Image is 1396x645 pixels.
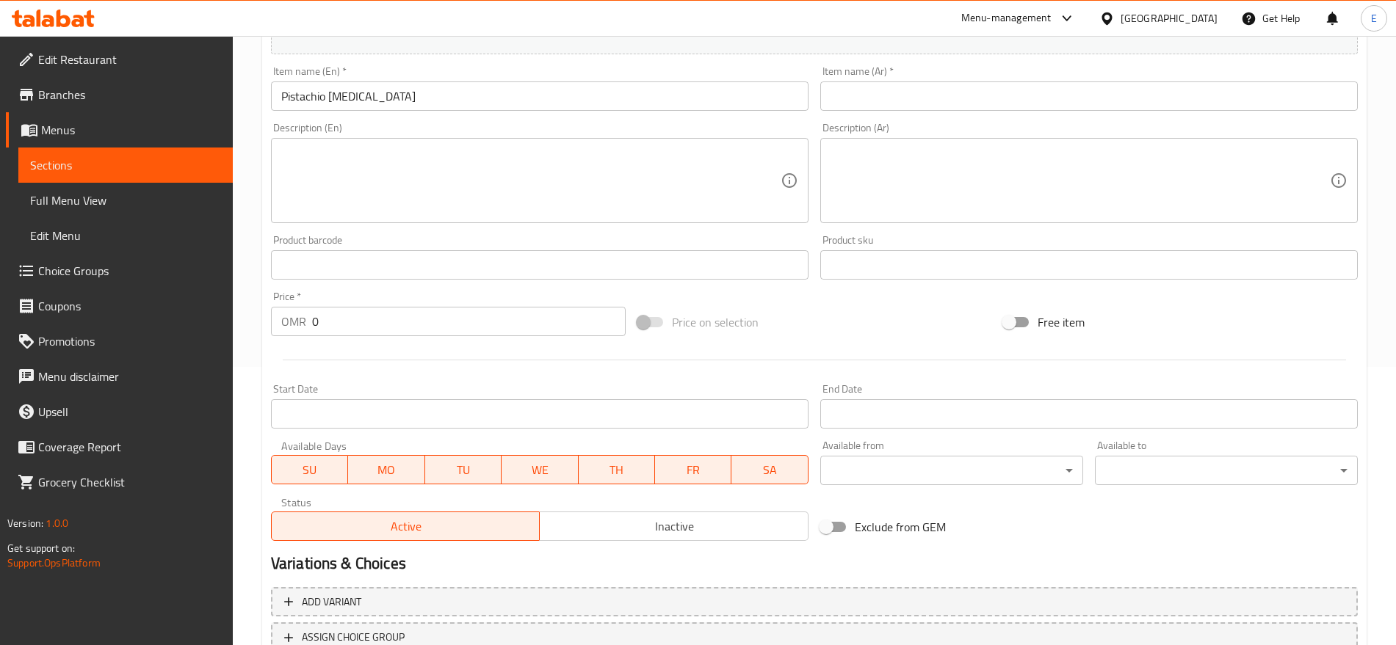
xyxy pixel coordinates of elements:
a: Edit Menu [18,218,233,253]
button: SU [271,455,348,484]
span: Free item [1038,313,1085,331]
a: Menus [6,112,233,147]
input: Please enter product sku [820,250,1358,280]
a: Menu disclaimer [6,359,233,394]
button: Inactive [539,511,809,541]
button: TU [425,455,502,484]
span: Menus [41,121,221,139]
input: Please enter product barcode [271,250,809,280]
span: MO [354,459,419,481]
span: Coverage Report [38,438,221,456]
span: Edit Restaurant [38,51,221,68]
span: TU [431,459,496,481]
span: Edit Menu [30,227,221,244]
span: Get support on: [7,539,75,558]
a: Coupons [6,288,233,324]
span: WE [507,459,572,481]
span: Inactive [546,516,803,537]
span: Choice Groups [38,262,221,280]
span: Grocery Checklist [38,473,221,491]
a: Support.OpsPlatform [7,553,101,572]
span: Version: [7,514,43,533]
div: Menu-management [961,10,1052,27]
button: SA [731,455,808,484]
span: FR [661,459,726,481]
button: FR [655,455,731,484]
a: Choice Groups [6,253,233,288]
span: Promotions [38,332,221,350]
input: Enter name Ar [820,81,1358,111]
input: Please enter price [312,307,626,336]
a: Full Menu View [18,183,233,218]
div: ​ [820,456,1083,485]
button: TH [579,455,655,484]
span: Add variant [302,593,361,611]
button: WE [502,455,578,484]
button: Add variant [271,587,1358,617]
a: Promotions [6,324,233,359]
span: Active [278,516,535,537]
div: ​ [1095,456,1358,485]
span: Exclude from GEM [855,518,946,536]
span: SU [278,459,342,481]
a: Coverage Report [6,429,233,464]
span: Full Menu View [30,192,221,209]
button: Active [271,511,540,541]
span: Menu disclaimer [38,368,221,385]
span: TH [585,459,649,481]
span: Price on selection [672,313,759,331]
a: Upsell [6,394,233,429]
h2: Variations & Choices [271,553,1358,575]
input: Enter name En [271,81,809,111]
button: MO [348,455,424,484]
div: [GEOGRAPHIC_DATA] [1121,10,1218,26]
span: Coupons [38,297,221,315]
a: Grocery Checklist [6,464,233,500]
span: SA [737,459,802,481]
a: Branches [6,77,233,112]
a: Sections [18,147,233,183]
span: 1.0.0 [46,514,68,533]
span: Upsell [38,403,221,420]
p: OMR [281,313,306,330]
span: Branches [38,86,221,103]
span: E [1371,10,1377,26]
span: Sections [30,156,221,174]
a: Edit Restaurant [6,42,233,77]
